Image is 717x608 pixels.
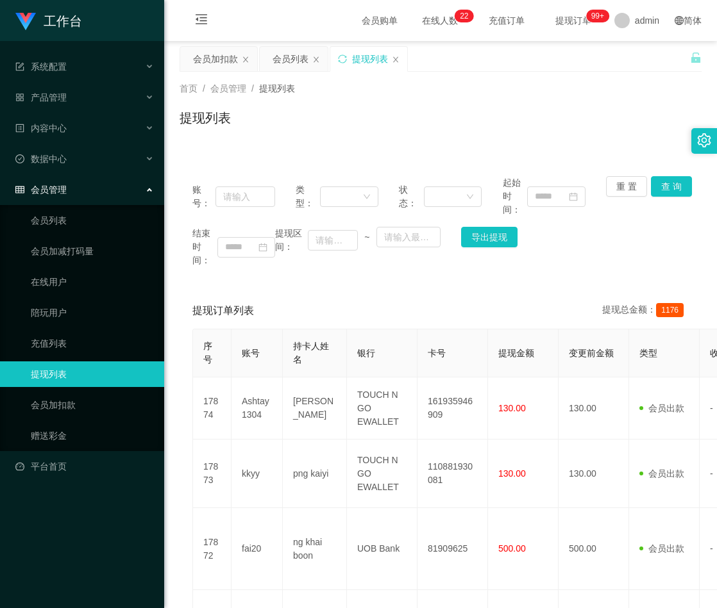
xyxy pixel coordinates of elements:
td: 130.00 [559,440,629,508]
span: 在线人数 [416,16,464,25]
span: 变更前金额 [569,348,614,358]
a: 充值列表 [31,331,154,356]
i: 图标: close [392,56,400,63]
span: 充值订单 [482,16,531,25]
a: 工作台 [15,15,82,26]
span: 账号 [242,348,260,358]
i: 图标: appstore-o [15,93,24,102]
span: - [710,468,713,479]
button: 重 置 [606,176,647,197]
span: - [710,403,713,413]
input: 请输入最大值为 [376,227,441,247]
span: 会员出款 [639,403,684,413]
i: 图标: setting [697,133,711,147]
span: 提现订单列表 [192,303,254,318]
td: 130.00 [559,377,629,440]
td: TOUCH N GO EWALLET [347,377,418,440]
i: 图标: close [242,56,249,63]
i: 图标: form [15,62,24,71]
td: 110881930081 [418,440,488,508]
span: 产品管理 [15,92,67,103]
span: - [710,543,713,554]
input: 请输入最小值为 [308,230,358,251]
sup: 979 [586,10,609,22]
span: 提现订单 [549,16,598,25]
td: TOUCH N GO EWALLET [347,440,418,508]
p: 2 [460,10,464,22]
td: 161935946909 [418,377,488,440]
td: [PERSON_NAME] [283,377,347,440]
span: 内容中心 [15,123,67,133]
span: 账号： [192,183,215,210]
span: 系统配置 [15,62,67,72]
div: 提现列表 [352,47,388,71]
i: 图标: unlock [690,52,702,63]
td: ng khai boon [283,508,347,590]
span: 会员出款 [639,543,684,554]
a: 在线用户 [31,269,154,295]
p: 2 [464,10,469,22]
a: 提现列表 [31,361,154,387]
i: 图标: check-circle-o [15,154,24,163]
div: 提现总金额： [602,303,689,318]
span: 类型： [296,183,320,210]
span: 状态： [399,183,423,210]
input: 请输入 [215,186,275,207]
span: 卡号 [428,348,446,358]
div: 会员加扣款 [193,47,238,71]
span: / [203,83,205,94]
td: kkyy [232,440,283,508]
span: 数据中心 [15,154,67,164]
button: 查 询 [651,176,692,197]
span: 提现列表 [259,83,295,94]
i: 图标: down [466,193,474,202]
i: 图标: table [15,185,24,194]
span: 提现金额 [498,348,534,358]
span: 会员出款 [639,468,684,479]
a: 会员加扣款 [31,392,154,418]
i: 图标: calendar [569,192,578,201]
span: 持卡人姓名 [293,341,329,365]
td: 81909625 [418,508,488,590]
img: logo.9652507e.png [15,13,36,31]
span: 500.00 [498,543,526,554]
h1: 提现列表 [180,108,231,127]
span: 结束时间： [192,227,217,267]
span: ~ [358,231,376,244]
span: 银行 [357,348,375,358]
button: 导出提现 [461,227,518,247]
span: 起始时间： [503,176,528,217]
i: 图标: calendar [258,243,267,252]
a: 会员列表 [31,208,154,233]
i: 图标: menu-fold [180,1,223,42]
span: 会员管理 [210,83,246,94]
a: 赠送彩金 [31,423,154,448]
td: Ashtay1304 [232,377,283,440]
td: 17872 [193,508,232,590]
span: 类型 [639,348,657,358]
td: 500.00 [559,508,629,590]
span: 130.00 [498,403,526,413]
td: fai20 [232,508,283,590]
span: 1176 [656,303,684,317]
i: 图标: down [363,193,371,202]
a: 图标: dashboard平台首页 [15,454,154,479]
a: 会员加减打码量 [31,238,154,264]
span: / [251,83,254,94]
td: 17874 [193,377,232,440]
span: 130.00 [498,468,526,479]
span: 首页 [180,83,198,94]
td: UOB Bank [347,508,418,590]
i: 图标: global [675,16,684,25]
i: 图标: sync [338,54,347,63]
td: png kaiyi [283,440,347,508]
a: 陪玩用户 [31,300,154,325]
span: 序号 [203,341,212,365]
span: 会员管理 [15,185,67,195]
i: 图标: close [312,56,320,63]
i: 图标: profile [15,124,24,133]
h1: 工作台 [44,1,82,42]
td: 17873 [193,440,232,508]
span: 提现区间： [275,227,308,254]
sup: 22 [455,10,473,22]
